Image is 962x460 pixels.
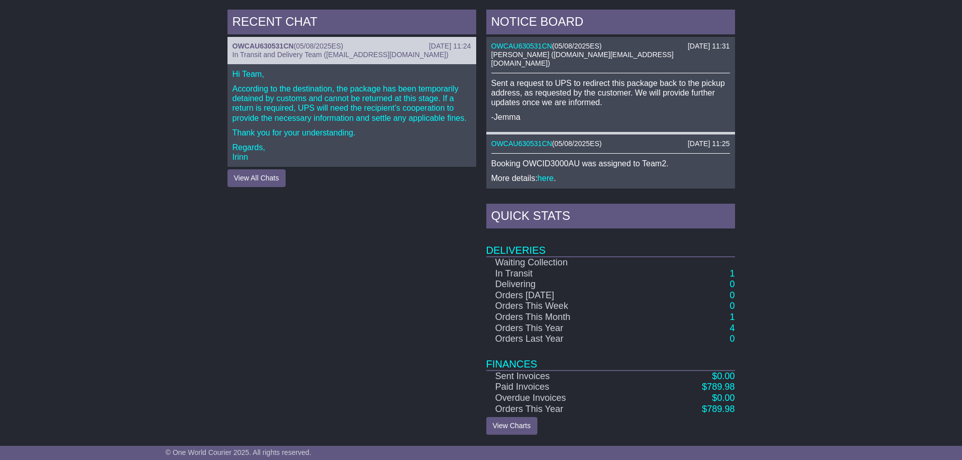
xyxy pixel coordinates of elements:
div: ( ) [491,140,730,148]
div: [DATE] 11:25 [688,140,729,148]
a: $0.00 [712,393,735,403]
span: 0.00 [717,393,735,403]
td: Orders Last Year [486,334,652,345]
td: Overdue Invoices [486,393,652,404]
a: 1 [729,312,735,322]
a: 0 [729,290,735,300]
span: [PERSON_NAME] ([DOMAIN_NAME][EMAIL_ADDRESS][DOMAIN_NAME]) [491,51,674,67]
td: Delivering [486,279,652,290]
a: OWCAU630531CN [491,140,553,148]
p: Booking OWCID3000AU was assigned to Team2. [491,159,730,168]
a: 1 [729,268,735,279]
button: View All Chats [227,169,286,187]
div: RECENT CHAT [227,10,476,37]
td: Orders This Year [486,404,652,415]
a: 4 [729,323,735,333]
div: [DATE] 11:24 [429,42,471,51]
span: In Transit and Delivery Team ([EMAIL_ADDRESS][DOMAIN_NAME]) [233,51,449,59]
p: According to the destination, the package has been temporarily detained by customs and cannot be ... [233,84,471,123]
a: here [537,174,554,182]
span: 05/08/2025ES [555,42,600,50]
td: In Transit [486,268,652,280]
a: View Charts [486,417,537,435]
span: 0.00 [717,371,735,381]
td: Orders [DATE] [486,290,652,301]
a: OWCAU630531CN [233,42,294,50]
span: © One World Courier 2025. All rights reserved. [165,448,311,456]
a: $0.00 [712,371,735,381]
div: ( ) [233,42,471,51]
td: Orders This Week [486,301,652,312]
a: 0 [729,334,735,344]
td: Finances [486,345,735,371]
a: 0 [729,279,735,289]
div: NOTICE BOARD [486,10,735,37]
p: -Jemma [491,112,730,122]
p: Sent a request to UPS to redirect this package back to the pickup address, as requested by the cu... [491,78,730,108]
p: Thank you for your understanding. [233,128,471,137]
a: 0 [729,301,735,311]
td: Waiting Collection [486,257,652,268]
a: $789.98 [702,382,735,392]
p: Hi Team, [233,69,471,79]
td: Deliveries [486,231,735,257]
div: [DATE] 11:31 [688,42,729,51]
span: 789.98 [707,404,735,414]
a: $789.98 [702,404,735,414]
p: Regards, Irinn [233,143,471,162]
p: More details: . [491,173,730,183]
span: 05/08/2025ES [296,42,341,50]
td: Paid Invoices [486,382,652,393]
td: Sent Invoices [486,371,652,382]
div: ( ) [491,42,730,51]
span: 05/08/2025ES [555,140,600,148]
div: Quick Stats [486,204,735,231]
td: Orders This Year [486,323,652,334]
td: Orders This Month [486,312,652,323]
a: OWCAU630531CN [491,42,553,50]
span: 789.98 [707,382,735,392]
